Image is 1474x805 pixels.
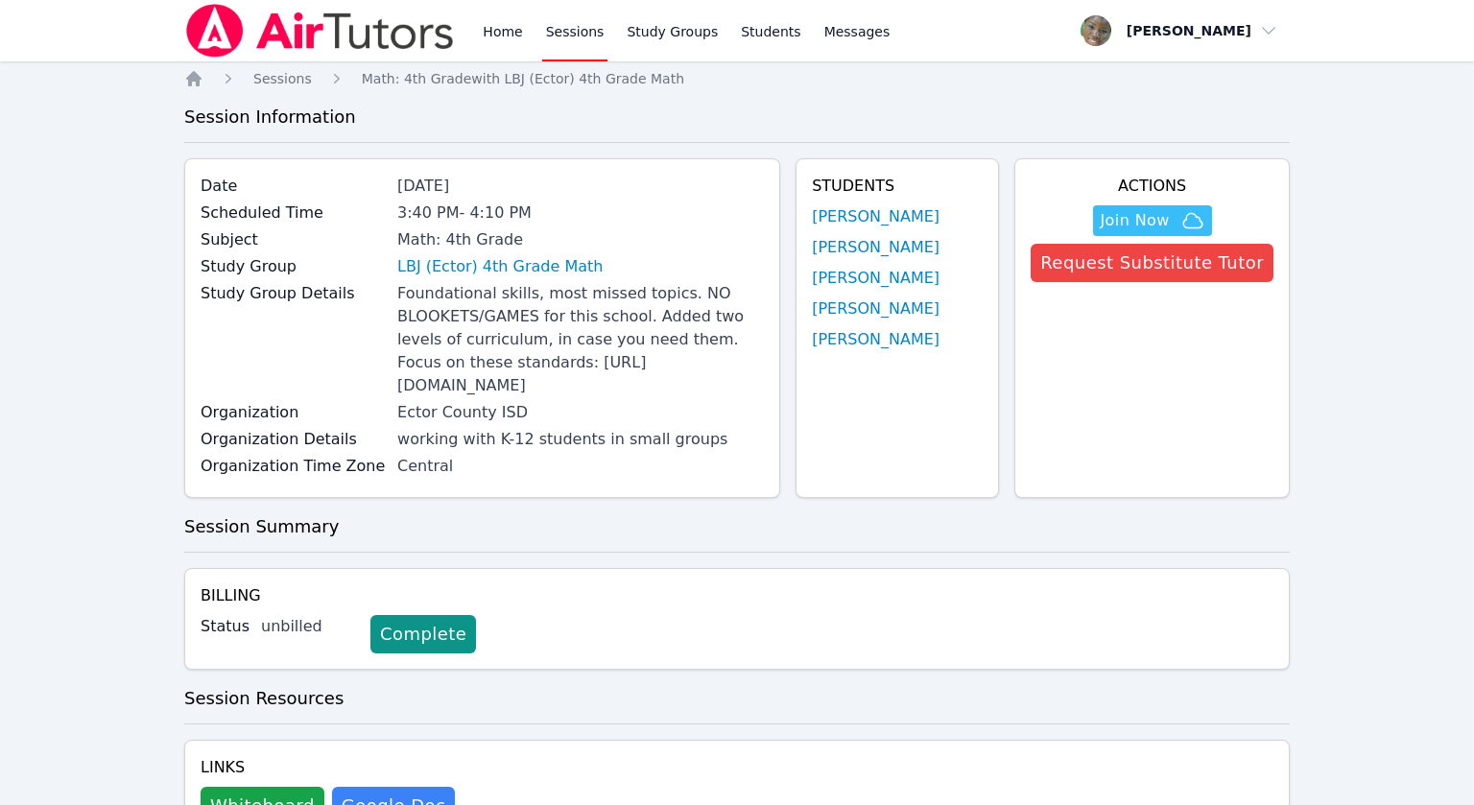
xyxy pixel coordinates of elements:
[812,297,939,320] a: [PERSON_NAME]
[824,22,891,41] span: Messages
[812,205,939,228] a: [PERSON_NAME]
[812,267,939,290] a: [PERSON_NAME]
[253,71,312,86] span: Sessions
[397,228,764,251] div: Math: 4th Grade
[201,756,455,779] h4: Links
[184,513,1290,540] h3: Session Summary
[201,255,386,278] label: Study Group
[184,4,456,58] img: Air Tutors
[201,455,386,478] label: Organization Time Zone
[201,615,250,638] label: Status
[362,71,684,86] span: Math: 4th Grade with LBJ (Ector) 4th Grade Math
[184,685,1290,712] h3: Session Resources
[261,615,355,638] div: unbilled
[397,255,603,278] a: LBJ (Ector) 4th Grade Math
[362,69,684,88] a: Math: 4th Gradewith LBJ (Ector) 4th Grade Math
[184,104,1290,130] h3: Session Information
[397,401,764,424] div: Ector County ISD
[397,455,764,478] div: Central
[201,228,386,251] label: Subject
[1093,205,1212,236] button: Join Now
[812,328,939,351] a: [PERSON_NAME]
[1101,209,1170,232] span: Join Now
[812,175,983,198] h4: Students
[397,175,764,198] div: [DATE]
[397,428,764,451] div: working with K-12 students in small groups
[201,401,386,424] label: Organization
[201,175,386,198] label: Date
[201,201,386,225] label: Scheduled Time
[253,69,312,88] a: Sessions
[397,201,764,225] div: 3:40 PM - 4:10 PM
[201,428,386,451] label: Organization Details
[201,584,1273,607] h4: Billing
[1031,244,1273,282] button: Request Substitute Tutor
[201,282,386,305] label: Study Group Details
[397,282,764,397] div: Foundational skills, most missed topics. NO BLOOKETS/GAMES for this school. Added two levels of c...
[370,615,476,653] a: Complete
[184,69,1290,88] nav: Breadcrumb
[812,236,939,259] a: [PERSON_NAME]
[1031,175,1273,198] h4: Actions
